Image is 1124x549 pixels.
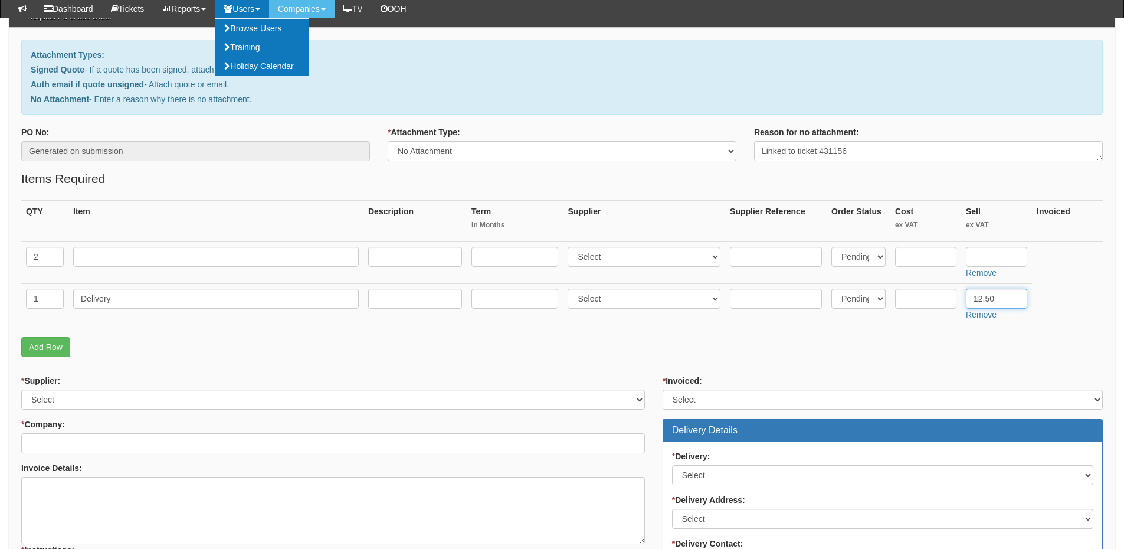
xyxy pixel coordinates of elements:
[31,80,144,89] b: Auth email if quote unsigned
[31,79,1093,90] p: - Attach quote or email.
[471,220,558,230] small: In Months
[31,65,84,74] b: Signed Quote
[672,425,1093,436] h3: Delivery Details
[388,126,460,138] label: Attachment Type:
[215,19,309,38] a: Browse Users
[961,200,1032,241] th: Sell
[215,57,309,76] a: Holiday Calendar
[966,310,997,319] a: Remove
[31,94,89,104] b: No Attachment
[31,50,104,60] b: Attachment Types:
[966,220,1027,230] small: ex VAT
[663,375,702,387] label: Invoiced:
[467,200,563,241] th: Term
[31,93,1093,105] p: - Enter a reason why there is no attachment.
[895,220,956,230] small: ex VAT
[363,200,467,241] th: Description
[725,200,827,241] th: Supplier Reference
[21,419,65,430] label: Company:
[966,268,997,277] a: Remove
[21,170,105,188] legend: Items Required
[21,126,49,138] label: PO No:
[31,64,1093,76] p: - If a quote has been signed, attach it.
[21,375,60,387] label: Supplier:
[672,450,710,462] label: Delivery:
[672,494,745,506] label: Delivery Address:
[215,38,309,57] a: Training
[1032,200,1103,241] th: Invoiced
[21,337,70,357] a: Add Row
[68,200,363,241] th: Item
[21,462,82,474] label: Invoice Details:
[563,200,725,241] th: Supplier
[890,200,961,241] th: Cost
[754,126,858,138] label: Reason for no attachment:
[827,200,890,241] th: Order Status
[21,200,68,241] th: QTY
